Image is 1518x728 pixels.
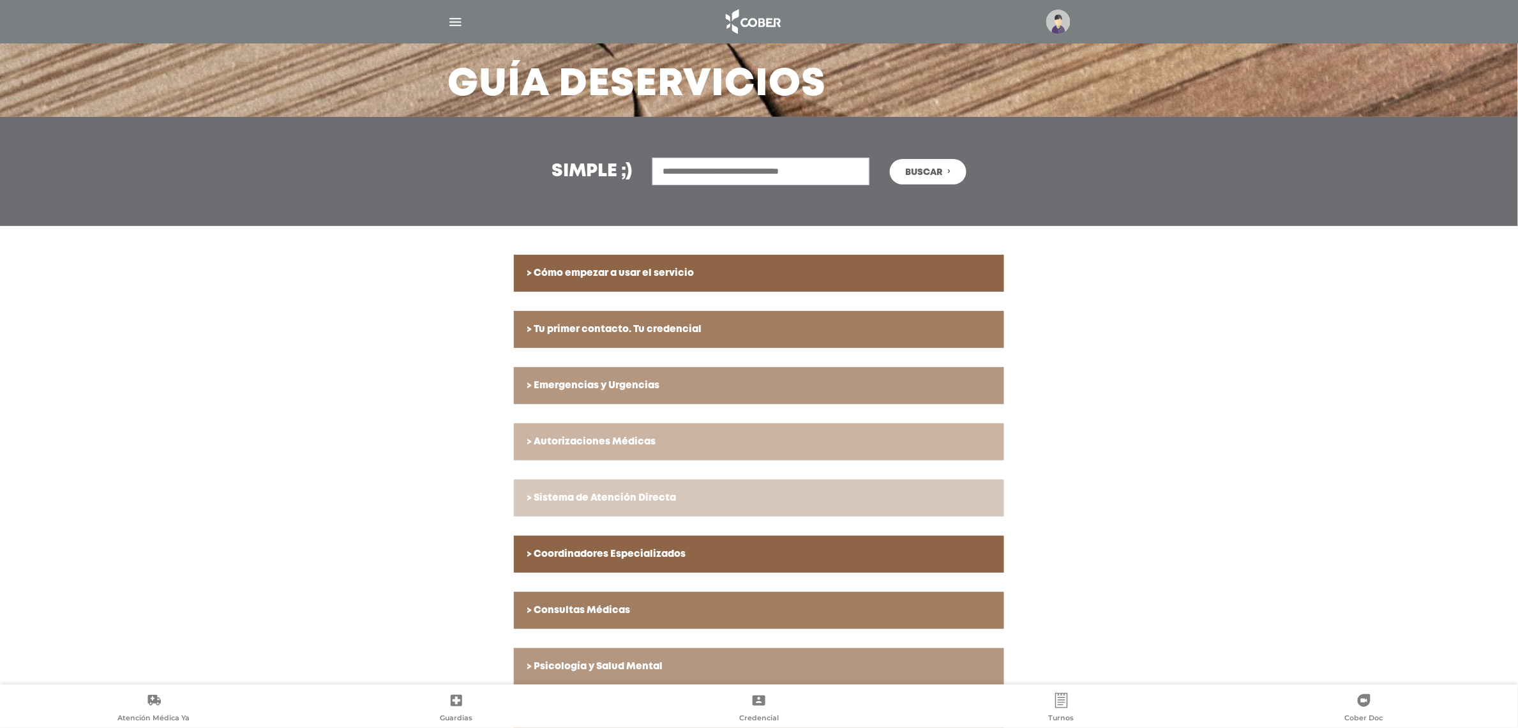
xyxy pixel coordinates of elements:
span: Atención Médica Ya [118,713,190,725]
a: Cober Doc [1213,693,1515,725]
img: profile-placeholder.svg [1046,10,1071,34]
span: Guardias [440,713,473,725]
button: Buscar [890,159,966,185]
h6: > Emergencias y Urgencias [527,380,991,391]
img: logo_cober_home-white.png [719,6,786,37]
a: > Emergencias y Urgencias [514,367,1004,404]
h6: > Consultas Médicas [527,605,991,616]
h6: > Tu primer contacto. Tu credencial [527,324,991,335]
h3: Simple ;) [552,163,632,181]
span: Buscar [906,168,943,177]
span: Cober Doc [1345,713,1383,725]
h6: > Cómo empezar a usar el servicio [527,268,991,279]
a: > Cómo empezar a usar el servicio [514,255,1004,292]
h6: > Psicología y Salud Mental [527,661,991,672]
h6: > Coordinadores Especializados [527,549,991,560]
img: Cober_menu-lines-white.svg [447,14,463,30]
a: Turnos [910,693,1213,725]
a: Atención Médica Ya [3,693,305,725]
a: Guardias [305,693,608,725]
h6: > Sistema de Atención Directa [527,492,991,504]
span: Turnos [1049,713,1074,725]
a: > Sistema de Atención Directa [514,480,1004,517]
a: > Psicología y Salud Mental [514,648,1004,685]
a: > Coordinadores Especializados [514,536,1004,573]
h6: > Autorizaciones Médicas [527,436,991,448]
a: > Tu primer contacto. Tu credencial [514,311,1004,348]
a: > Autorizaciones Médicas [514,423,1004,460]
h3: Guía de Servicios [447,68,826,102]
span: Credencial [739,713,779,725]
a: Credencial [608,693,910,725]
a: > Consultas Médicas [514,592,1004,629]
